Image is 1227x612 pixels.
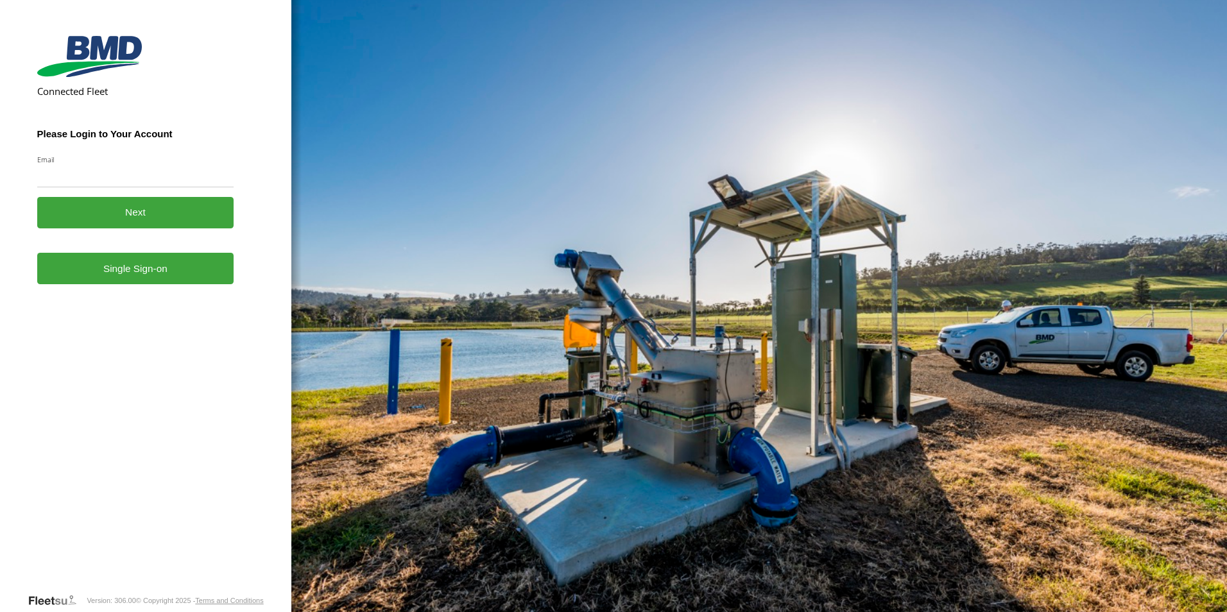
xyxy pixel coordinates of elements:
h3: Please Login to Your Account [37,128,234,139]
a: Visit our Website [28,594,87,607]
a: Single Sign-on [37,253,234,284]
a: Terms and Conditions [195,597,263,604]
h2: Connected Fleet [37,85,234,98]
button: Next [37,197,234,228]
div: © Copyright 2025 - [136,597,264,604]
img: BMD [37,36,142,77]
label: Email [37,155,234,164]
div: Version: 306.00 [87,597,135,604]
